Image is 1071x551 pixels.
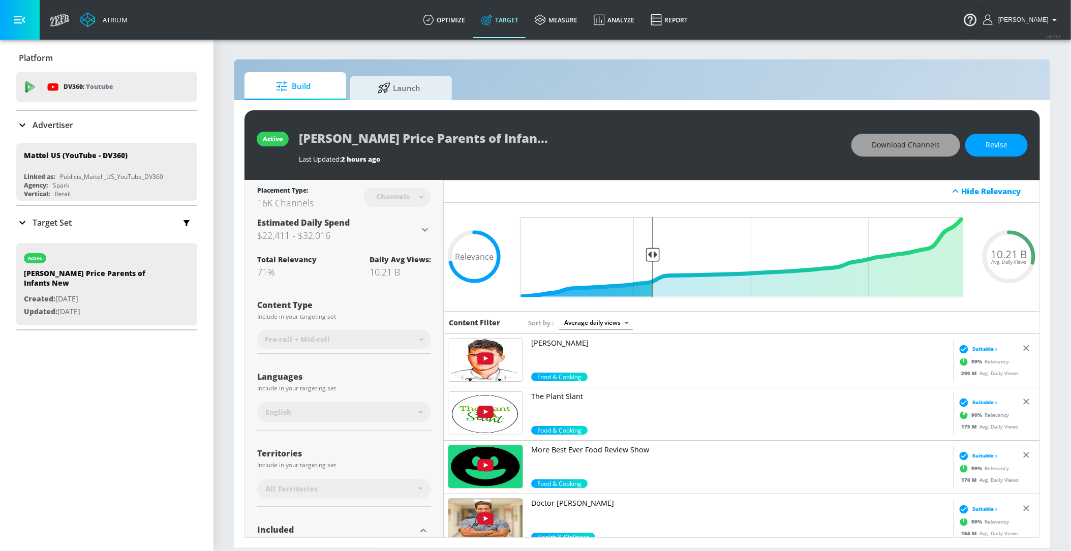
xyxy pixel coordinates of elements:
div: Linked as: [24,172,55,181]
div: Avg. Daily Views [956,370,1019,377]
p: Target Set [33,217,72,228]
span: English [265,407,291,417]
div: Hide Relevancy [444,180,1039,203]
span: Pre-roll + Mid-roll [264,334,330,345]
button: [PERSON_NAME] [983,14,1061,26]
div: Atrium [99,15,128,24]
div: Avg. Daily Views [956,530,1019,537]
div: DV360: Youtube [16,72,197,102]
span: 10.21 B [991,249,1027,260]
span: Food & Cooking [531,426,588,435]
p: Doctor [PERSON_NAME] [531,498,950,508]
span: login as: veronica.hernandez@zefr.com [994,16,1049,23]
div: Mattel US (YouTube - DV360) [24,150,128,160]
a: measure [527,2,586,38]
div: Retail [55,190,71,198]
span: 175 M [961,423,980,430]
span: Food & Cooking [531,373,588,381]
img: UU0QHWhjbe5fGJEPz3sVb6nw [448,499,523,541]
span: Avg. Daily Views [992,260,1027,265]
div: Mattel US (YouTube - DV360)Linked as:Publicis_Mattel _US_YouTube_DV360Agency:SparkVertical:Retail [16,143,197,201]
div: 99.0% [531,533,595,541]
p: Advertiser [33,119,73,131]
div: Suitable › [956,451,997,461]
div: Content Type [257,301,431,309]
span: Suitable › [972,452,997,460]
span: 290 M [961,370,980,377]
div: Daily Avg Views: [370,255,431,264]
div: Suitable › [956,504,997,514]
span: Launch [360,76,438,100]
div: 71% [257,266,317,278]
div: Publicis_Mattel _US_YouTube_DV360 [60,172,163,181]
p: [DATE] [24,305,166,318]
p: The Plant Slant [531,391,950,402]
div: active [28,256,42,261]
a: More Best Ever Food Review Show [531,445,950,479]
a: optimize [415,2,473,38]
div: Territories [257,449,431,457]
div: Languages [257,373,431,381]
span: All Territories [265,484,318,494]
span: Suitable › [972,399,997,406]
div: active [263,135,283,143]
span: Revise [986,139,1007,151]
div: Include in your targeting set [257,385,431,391]
button: Download Channels [851,134,960,157]
span: Suitable › [972,505,997,513]
div: Avg. Daily Views [956,423,1019,431]
img: UUXw1ddyrUmib3zmCmvSI1ow [448,445,523,488]
input: Final Threshold [515,217,968,297]
h3: $22,411 - $32,016 [257,228,419,242]
div: 10.21 B [370,266,431,278]
div: Suitable › [956,344,997,354]
span: Updated: [24,307,57,316]
div: 99.0% [531,479,588,488]
div: Platform [16,44,197,72]
span: Estimated Daily Spend [257,217,350,228]
a: Atrium [80,12,128,27]
span: v 4.33.5 [1047,34,1061,39]
span: 90 % [971,411,985,419]
div: 16K Channels [257,197,314,209]
div: Hide Relevancy [962,186,1034,196]
p: [PERSON_NAME] [531,338,950,348]
p: [DATE] [24,293,166,305]
div: 90.0% [531,426,588,435]
button: Revise [965,134,1028,157]
span: 99 % [971,518,985,526]
span: Food & Cooking [531,479,588,488]
div: 99.0% [531,373,588,381]
img: UUMyOj6fhvKFMjxUCp3b_3gA [448,339,523,381]
div: Vertical: [24,190,50,198]
div: Advertiser [16,111,197,139]
div: Relevancy [956,408,1009,423]
div: English [257,402,431,422]
h6: Content Filter [449,318,500,327]
p: More Best Ever Food Review Show [531,445,950,455]
span: 164 M [961,530,980,537]
div: Total Relevancy [257,255,317,264]
span: Created: [24,294,55,303]
div: active[PERSON_NAME] Price Parents of Infants NewCreated:[DATE]Updated:[DATE] [16,243,197,325]
div: Average daily views [559,316,633,329]
div: Included [257,526,416,534]
p: Youtube [86,81,113,92]
span: 99 % [971,358,985,365]
div: Relevancy [956,461,1009,476]
div: Avg. Daily Views [956,476,1019,484]
p: DV360: [64,81,113,93]
div: Include in your targeting set [257,462,431,468]
span: 99 % [971,465,985,472]
span: Sort by [528,318,554,327]
img: UUEMj2h7pP4QWkoGnSmaiiYw [448,392,523,435]
a: [PERSON_NAME] [531,338,950,373]
span: Suitable › [972,345,997,353]
span: Relevance [455,253,494,261]
div: Target Set [16,206,197,239]
span: Download Channels [872,139,940,151]
div: Include in your targeting set [257,314,431,320]
span: 170 M [961,476,980,483]
span: 2 hours ago [341,155,380,164]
